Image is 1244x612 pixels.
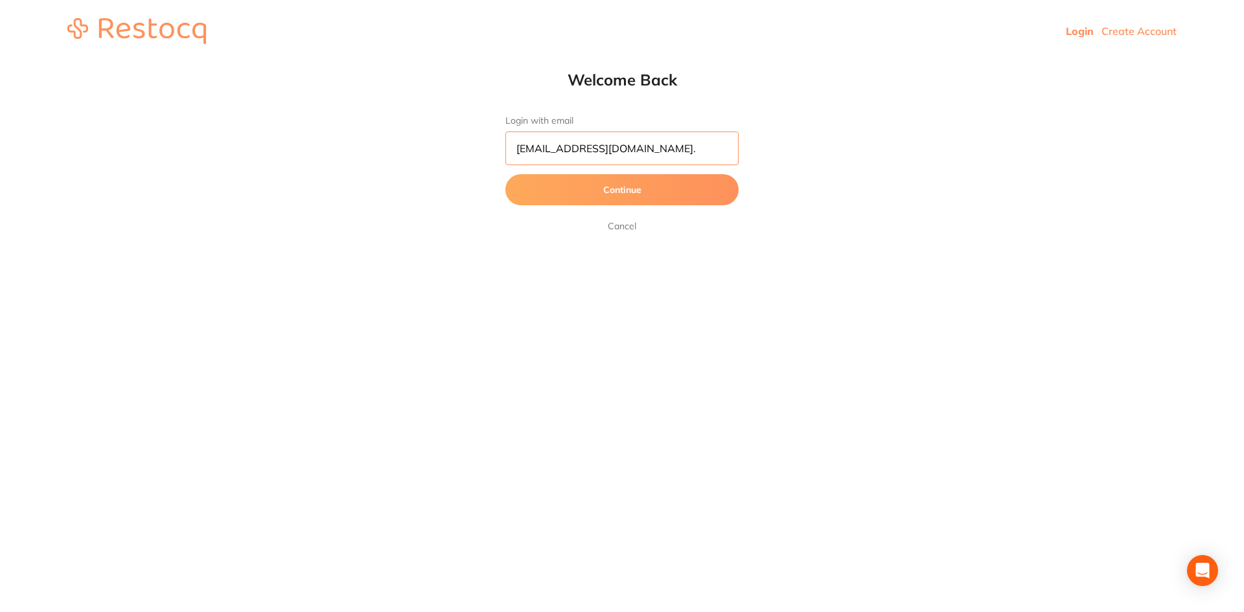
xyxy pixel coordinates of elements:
a: Create Account [1101,25,1177,38]
a: Cancel [605,218,639,234]
img: restocq_logo.svg [67,18,206,44]
a: Login [1066,25,1094,38]
label: Login with email [505,115,739,126]
button: Continue [505,174,739,205]
h1: Welcome Back [479,70,765,89]
div: Open Intercom Messenger [1187,555,1218,586]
